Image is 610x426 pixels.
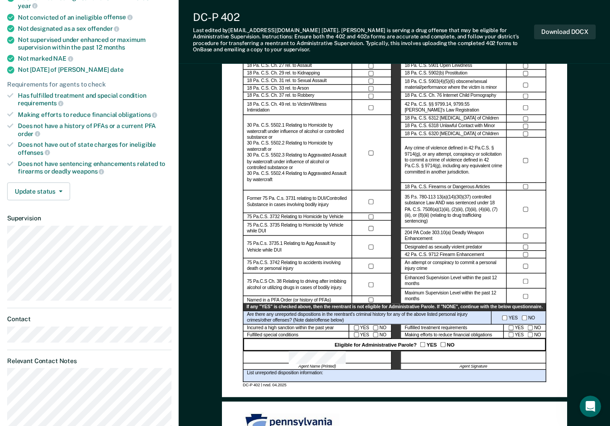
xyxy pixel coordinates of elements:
[405,194,503,225] label: 35 P.s. 780-113 13(a)(14)(30)(37) controlled substance Law AND was sentenced under 18 PA. C.S. 75...
[401,332,504,339] div: Making efforts to reduce financial obligations
[88,25,120,32] span: offender
[247,279,348,291] label: 75 Pa.C.S Ch. 38 Relating to driving after imbibing alcohol or utilizing drugs in cases of bodily...
[247,214,343,220] label: 75 Pa.C.S. 3732 Relating to Homicide by Vehicle
[322,27,338,33] span: [DATE]
[18,122,171,137] div: Does not have a history of PFAs or a current PFA order
[405,93,496,99] label: 18 Pa. C.S. Ch. 76 Internet Child Pornography
[242,311,491,325] div: Are there any unreported dispositions in the reentrant's criminal history for any of the above li...
[193,27,534,53] div: Last edited by [EMAIL_ADDRESS][DOMAIN_NAME] . [PERSON_NAME] is serving a drug offense that may be...
[247,241,348,253] label: 75 Pa.C.s. 3735.1 Relating to Agg Assault by Vehicle while DUI
[247,260,348,272] label: 75 Pa.C.S. 3742 Relating to accidents involving death or personal injury
[405,145,503,176] label: Any crime of violence defined in 42 Pa.C.S. § 9714(g), or any attempt, conspiracy or solicitation...
[242,370,546,382] div: List unreported disposition information:
[349,324,391,331] div: YES NO
[18,92,171,107] div: Has fulfilled treatment and special condition
[401,364,546,370] div: Agent Signature
[405,290,503,302] label: Maximum Supervision Level within the past 12 months
[247,86,309,92] label: 18 Pa. C.S. Ch. 33 rel. to Arson
[504,332,546,339] div: YES NO
[104,13,133,21] span: offense
[247,78,326,84] label: 18 Pa. C.S. Ch. 31 rel. to Sexual Assault
[247,102,348,114] label: 18 Pa. C.S. Ch. 49 rel. to Victim/Witness Intimidation
[580,396,601,417] iframe: Intercom live chat
[242,364,391,370] div: Agent Name (Printed)
[72,168,104,175] span: weapons
[18,149,50,156] span: offenses
[53,55,73,62] span: NAE
[18,111,171,119] div: Making efforts to reduce financial
[405,124,495,130] label: 18 Pa. C.S. 6318 Unlawful Contact with Minor
[491,311,546,325] div: YES NO
[18,13,171,21] div: Not convicted of an ineligible
[7,182,70,200] button: Update status
[247,63,312,70] label: 18 Pa. C.S. Ch. 27 rel. to Assault
[18,54,171,62] div: Not marked
[247,297,331,303] label: Named in a PFA Order (or history of PFAs)
[18,25,171,33] div: Not designated as a sex
[242,304,546,311] div: If any "YES" is checked above, then the reentrant is not eligible for Administrative Parole. If "...
[7,357,171,365] dt: Relevant Contact Notes
[242,382,546,388] div: DC-P 402 | rvsd. 04.2025
[405,184,490,190] label: 18 Pa. C.S. Firearms or Dangerous Articles
[247,223,348,235] label: 75 Pa.C.S. 3735 Relating to Homicide by Vehicle while DUI
[247,71,320,77] label: 18 Pa. C.S. Ch. 29 rel. to Kidnapping
[405,63,472,70] label: 18 Pa. C.S. 5901 Open Lewdness
[242,339,546,352] div: Eligible for Administrative Parole? YES NO
[247,93,314,99] label: 18 Pa. C.S. Ch. 37 rel. to Robbery
[405,252,484,258] label: 42 Pa. C.S. 9712 Firearm Enhancement
[193,11,534,24] div: DC-P 402
[405,102,503,114] label: 42 Pa. C.S. §§ 9799.14, 9799.55 [PERSON_NAME]’s Law Registration
[18,160,171,175] div: Does not have sentencing enhancements related to firearms or deadly
[504,324,546,331] div: YES NO
[247,123,348,183] label: 30 Pa. C.S. 5502.1 Relating to Homicide by watercraft under influence of alcohol or controlled su...
[18,36,171,51] div: Not supervised under enhanced or maximum supervision within the past 12
[242,324,349,331] div: Incurred a high sanction within the past year
[405,116,499,122] label: 18 Pa. C.S. 6312 [MEDICAL_DATA] of Children
[18,141,171,156] div: Does not have out of state charges for ineligible
[349,332,391,339] div: YES NO
[405,260,503,272] label: An attempt or conspiracy to commit a personal injury crime
[405,79,503,91] label: 18 Pa. C.S. 5903(4)(5)(6) obscene/sexual material/performance where the victim is minor
[7,215,171,222] dt: Supervision
[405,230,503,242] label: 204 PA Code 303.10(a) Deadly Weapon Enhancement
[405,71,467,77] label: 18 Pa. C.S. 5902(b) Prostitution
[405,131,499,137] label: 18 Pa. C.S. 6320 [MEDICAL_DATA] of Children
[242,332,349,339] div: Fulfilled special conditions
[401,324,504,331] div: Fulfilled treatment requirements
[104,44,125,51] span: months
[405,244,482,251] label: Designated as sexually violent predator
[110,66,123,73] span: date
[18,2,38,9] span: year
[7,315,171,323] dt: Contact
[7,81,171,88] div: Requirements for agents to check
[18,99,63,107] span: requirements
[247,196,348,208] label: Former 75 Pa. C.s. 3731 relating to DUI/Controlled Substance in cases involving bodily injury
[118,111,157,118] span: obligations
[405,275,503,287] label: Enhanced Supervision Level within the past 12 months
[18,66,171,74] div: Not [DATE] of [PERSON_NAME]
[534,25,596,39] button: Download DOCX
